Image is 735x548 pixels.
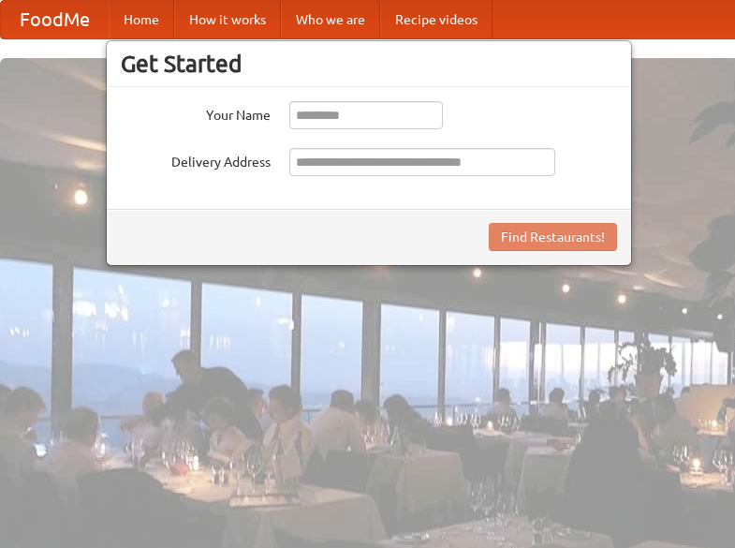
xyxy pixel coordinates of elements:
[174,1,281,38] a: How it works
[109,1,174,38] a: Home
[1,1,109,38] a: FoodMe
[121,148,271,171] label: Delivery Address
[281,1,380,38] a: Who we are
[121,101,271,125] label: Your Name
[121,50,617,78] h3: Get Started
[489,223,617,251] button: Find Restaurants!
[380,1,492,38] a: Recipe videos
